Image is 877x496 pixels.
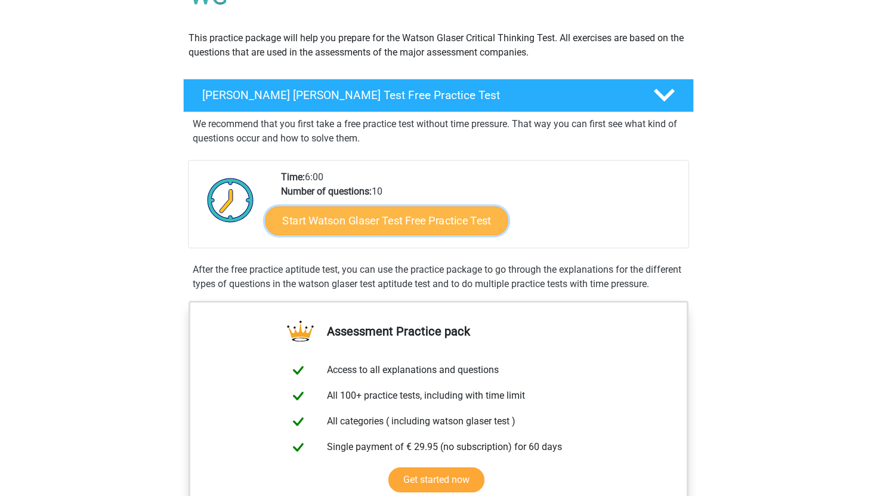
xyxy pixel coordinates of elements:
[265,207,508,235] a: Start Watson Glaser Test Free Practice Test
[281,171,305,183] b: Time:
[200,170,261,230] img: Clock
[189,31,688,60] p: This practice package will help you prepare for the Watson Glaser Critical Thinking Test. All exe...
[202,88,634,102] h4: [PERSON_NAME] [PERSON_NAME] Test Free Practice Test
[193,117,684,146] p: We recommend that you first take a free practice test without time pressure. That way you can fir...
[188,263,689,291] div: After the free practice aptitude test, you can use the practice package to go through the explana...
[178,79,699,112] a: [PERSON_NAME] [PERSON_NAME] Test Free Practice Test
[272,170,688,248] div: 6:00 10
[281,186,372,197] b: Number of questions:
[388,467,484,492] a: Get started now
